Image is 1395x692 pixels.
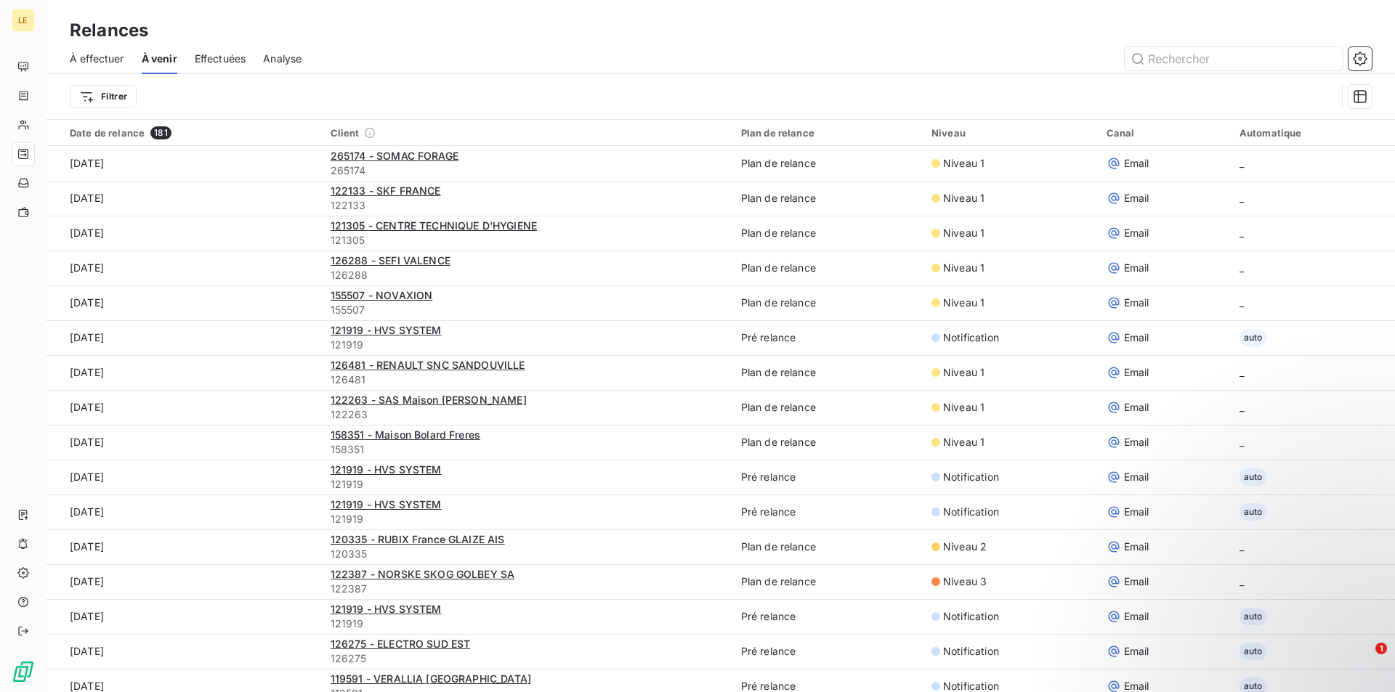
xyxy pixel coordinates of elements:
td: Pré relance [732,494,923,529]
span: À venir [142,52,177,66]
span: _ [1240,296,1244,309]
span: _ [1240,366,1244,378]
span: Email [1124,330,1149,345]
h3: Relances [70,17,148,44]
span: 126481 - RENAULT SNC SANDOUVILLE [331,359,525,371]
td: Plan de relance [732,251,923,285]
td: Plan de relance [732,181,923,216]
span: 155507 - NOVAXION [331,289,433,301]
span: Niveau 1 [943,400,984,415]
div: Automatique [1240,127,1386,139]
span: 122263 [331,407,724,422]
td: [DATE] [46,634,322,669]
span: Niveau 1 [943,365,984,380]
span: Email [1124,156,1149,171]
td: Pré relance [732,599,923,634]
span: 121919 [331,616,724,631]
td: Plan de relance [732,390,923,425]
span: Niveau 1 [943,435,984,449]
span: 121919 - HVS SYSTEM [331,324,442,336]
span: 155507 [331,303,724,317]
span: Effectuées [195,52,246,66]
span: 126481 [331,373,724,387]
span: auto [1240,468,1267,486]
span: 158351 - Maison Bolard Freres [331,428,480,441]
span: _ [1240,192,1244,204]
span: auto [1240,329,1267,346]
div: LE [12,9,35,32]
td: Pré relance [732,320,923,355]
span: 121919 [331,512,724,526]
span: Notification [943,609,999,624]
span: Email [1124,261,1149,275]
span: Client [331,127,360,139]
span: 265174 - SOMAC FORAGE [331,150,458,162]
div: Niveau [931,127,1089,139]
span: Email [1124,470,1149,484]
td: Plan de relance [732,216,923,251]
td: [DATE] [46,425,322,460]
span: Niveau 1 [943,296,984,310]
span: 120335 [331,547,724,561]
td: [DATE] [46,181,322,216]
span: 1 [1375,643,1387,654]
span: _ [1240,227,1244,239]
iframe: Intercom notifications message [1104,551,1395,653]
td: [DATE] [46,320,322,355]
button: Filtrer [70,85,137,108]
td: Plan de relance [732,146,923,181]
span: Analyse [263,52,302,66]
td: Pré relance [732,460,923,494]
span: 121919 [331,477,724,492]
span: _ [1240,436,1244,448]
span: Email [1124,365,1149,380]
td: Plan de relance [732,425,923,460]
span: 126275 - ELECTRO SUD EST [331,638,471,650]
span: Email [1124,226,1149,240]
td: [DATE] [46,599,322,634]
span: 122387 [331,582,724,596]
td: Plan de relance [732,285,923,320]
span: 122263 - SAS Maison [PERSON_NAME] [331,394,527,406]
iframe: Intercom live chat [1346,643,1380,677]
td: [DATE] [46,390,322,425]
span: 121305 - CENTRE TECHNIQUE D'HYGIENE [331,219,537,232]
td: Pré relance [732,634,923,669]
span: Email [1124,435,1149,449]
div: Plan de relance [741,127,914,139]
span: Niveau 1 [943,191,984,205]
span: _ [1240,401,1244,413]
span: Niveau 1 [943,156,984,171]
span: Notification [943,505,999,519]
td: [DATE] [46,529,322,564]
span: 122133 - SKF FRANCE [331,184,441,197]
span: 121919 - HVS SYSTEM [331,463,442,476]
span: 121919 - HVS SYSTEM [331,498,442,510]
span: 120335 - RUBIX France GLAIZE AIS [331,533,505,545]
span: 121305 [331,233,724,248]
span: 122133 [331,198,724,213]
span: 121919 - HVS SYSTEM [331,603,442,615]
span: Niveau 2 [943,540,987,554]
span: Niveau 1 [943,226,984,240]
span: Email [1124,540,1149,554]
td: Plan de relance [732,529,923,564]
input: Rechercher [1125,47,1343,70]
td: Plan de relance [732,564,923,599]
span: 122387 - NORSKE SKOG GOLBEY SA [331,568,515,580]
span: À effectuer [70,52,124,66]
span: 126288 - SEFI VALENCE [331,254,450,266]
td: [DATE] [46,216,322,251]
td: Plan de relance [732,355,923,390]
td: [DATE] [46,355,322,390]
td: [DATE] [46,460,322,494]
td: [DATE] [46,285,322,320]
span: auto [1240,503,1267,521]
span: Niveau 1 [943,261,984,275]
span: Email [1124,191,1149,205]
td: [DATE] [46,494,322,529]
span: _ [1240,540,1244,553]
span: 181 [150,126,171,139]
span: 119591 - VERALLIA [GEOGRAPHIC_DATA] [331,672,531,685]
span: Niveau 3 [943,574,987,589]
